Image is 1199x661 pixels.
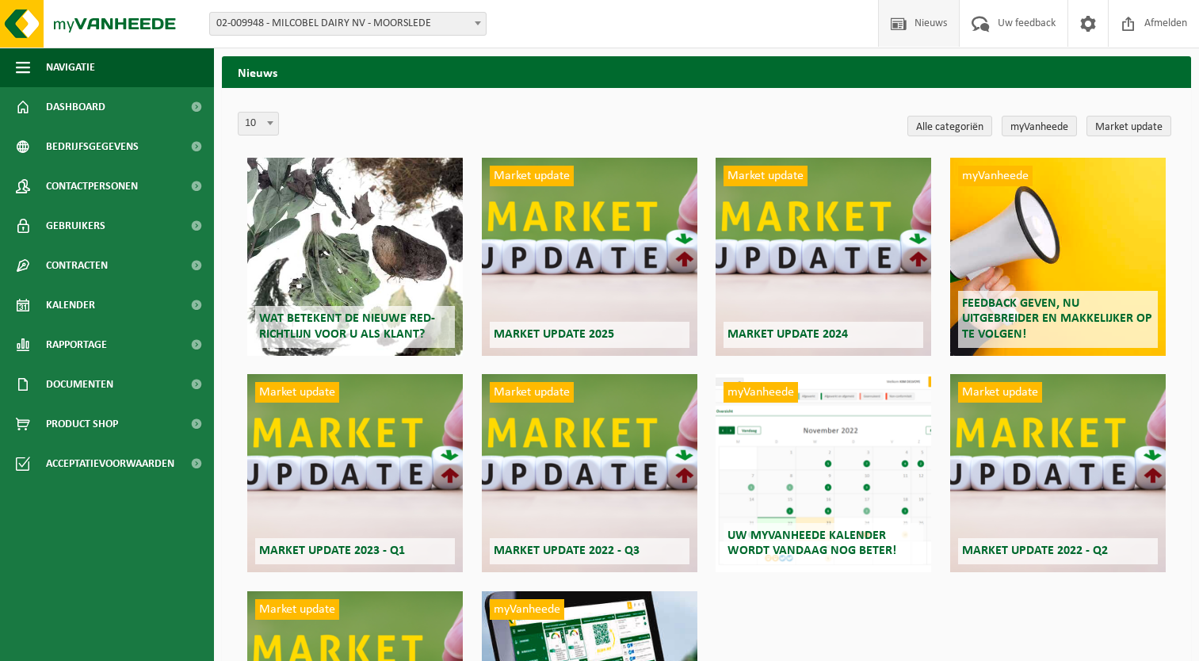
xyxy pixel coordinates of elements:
span: Navigatie [46,48,95,87]
span: myVanheede [724,382,798,403]
span: 02-009948 - MILCOBEL DAIRY NV - MOORSLEDE [209,12,487,36]
span: Kalender [46,285,95,325]
a: myVanheede Uw myVanheede kalender wordt vandaag nog beter! [716,374,931,572]
span: Market update 2025 [494,328,614,341]
span: Wat betekent de nieuwe RED-richtlijn voor u als klant? [259,312,435,340]
span: Contactpersonen [46,166,138,206]
span: 10 [238,112,279,136]
span: Market update 2022 - Q3 [494,544,640,557]
a: myVanheede Feedback geven, nu uitgebreider en makkelijker op te volgen! [950,158,1166,356]
span: Market update [958,382,1042,403]
a: Market update Market update 2022 - Q3 [482,374,697,572]
span: Market update [490,166,574,186]
span: Uw myVanheede kalender wordt vandaag nog beter! [727,529,896,557]
span: Contracten [46,246,108,285]
span: 02-009948 - MILCOBEL DAIRY NV - MOORSLEDE [210,13,486,35]
span: Market update [255,382,339,403]
a: Market update Market update 2025 [482,158,697,356]
span: Market update 2022 - Q2 [962,544,1108,557]
span: Gebruikers [46,206,105,246]
span: Dashboard [46,87,105,127]
a: Market update Market update 2022 - Q2 [950,374,1166,572]
span: Market update [255,599,339,620]
h2: Nieuws [222,56,1191,87]
span: Market update [490,382,574,403]
span: Market update 2024 [727,328,848,341]
a: Wat betekent de nieuwe RED-richtlijn voor u als klant? [247,158,463,356]
a: Market update Market update 2023 - Q1 [247,374,463,572]
span: Product Shop [46,404,118,444]
span: myVanheede [490,599,564,620]
span: myVanheede [958,166,1033,186]
a: Market update Market update 2024 [716,158,931,356]
span: Feedback geven, nu uitgebreider en makkelijker op te volgen! [962,297,1152,340]
span: Bedrijfsgegevens [46,127,139,166]
a: Market update [1086,116,1171,136]
a: myVanheede [1002,116,1077,136]
span: 10 [239,113,278,135]
span: Documenten [46,365,113,404]
a: Alle categoriën [907,116,992,136]
span: Acceptatievoorwaarden [46,444,174,483]
span: Market update 2023 - Q1 [259,544,405,557]
span: Market update [724,166,808,186]
span: Rapportage [46,325,107,365]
